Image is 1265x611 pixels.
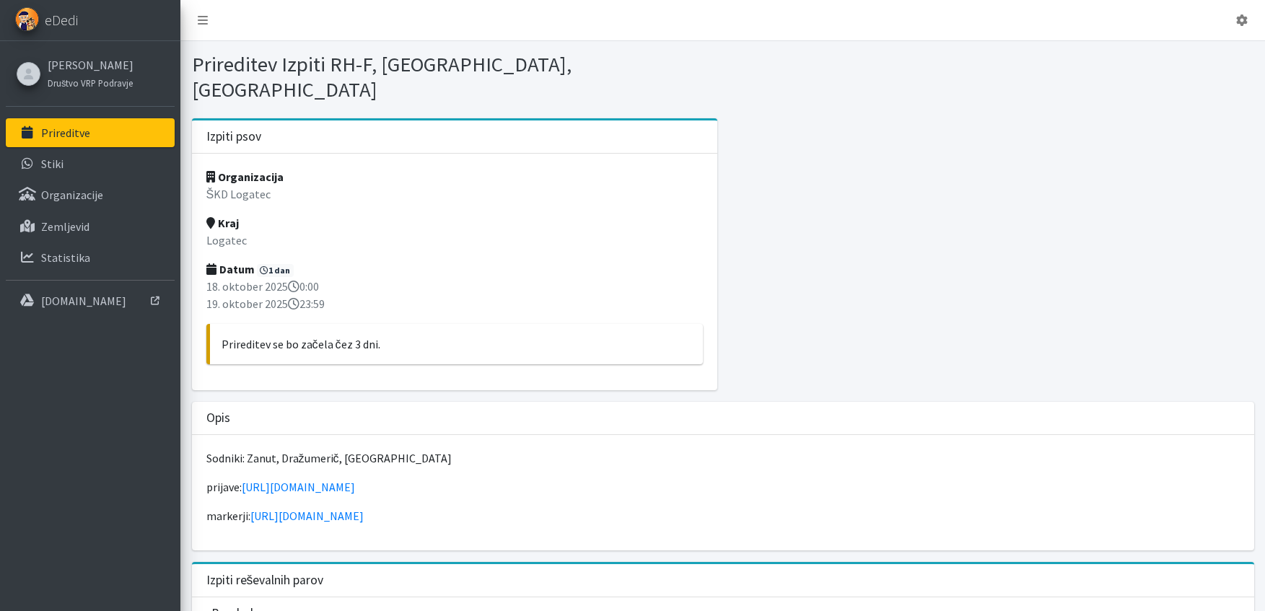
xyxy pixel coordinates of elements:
[206,449,1240,467] p: Sodniki: Zanut, Dražumerič, [GEOGRAPHIC_DATA]
[41,126,90,140] p: Prireditve
[6,118,175,147] a: Prireditve
[45,9,78,31] span: eDedi
[250,509,364,523] a: [URL][DOMAIN_NAME]
[206,507,1240,524] p: markerji:
[6,149,175,178] a: Stiki
[6,212,175,241] a: Zemljevid
[6,180,175,209] a: Organizacije
[206,573,324,588] h3: Izpiti reševalnih parov
[222,335,692,353] p: Prireditev se bo začela čez 3 dni.
[6,286,175,315] a: [DOMAIN_NAME]
[41,250,90,265] p: Statistika
[6,243,175,272] a: Statistika
[206,170,284,184] strong: Organizacija
[206,232,704,249] p: Logatec
[206,216,239,230] strong: Kraj
[206,278,704,312] p: 18. oktober 2025 0:00 19. oktober 2025 23:59
[41,188,103,202] p: Organizacije
[41,294,126,308] p: [DOMAIN_NAME]
[41,219,89,234] p: Zemljevid
[206,262,255,276] strong: Datum
[48,77,133,89] small: Društvo VRP Podravje
[206,410,230,426] h3: Opis
[15,7,39,31] img: eDedi
[48,56,133,74] a: [PERSON_NAME]
[48,74,133,91] a: Društvo VRP Podravje
[257,264,294,277] span: 1 dan
[206,129,261,144] h3: Izpiti psov
[242,480,355,494] a: [URL][DOMAIN_NAME]
[206,478,1240,496] p: prijave:
[41,157,64,171] p: Stiki
[192,52,718,102] h1: Prireditev Izpiti RH-F, [GEOGRAPHIC_DATA], [GEOGRAPHIC_DATA]
[206,185,704,203] p: ŠKD Logatec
